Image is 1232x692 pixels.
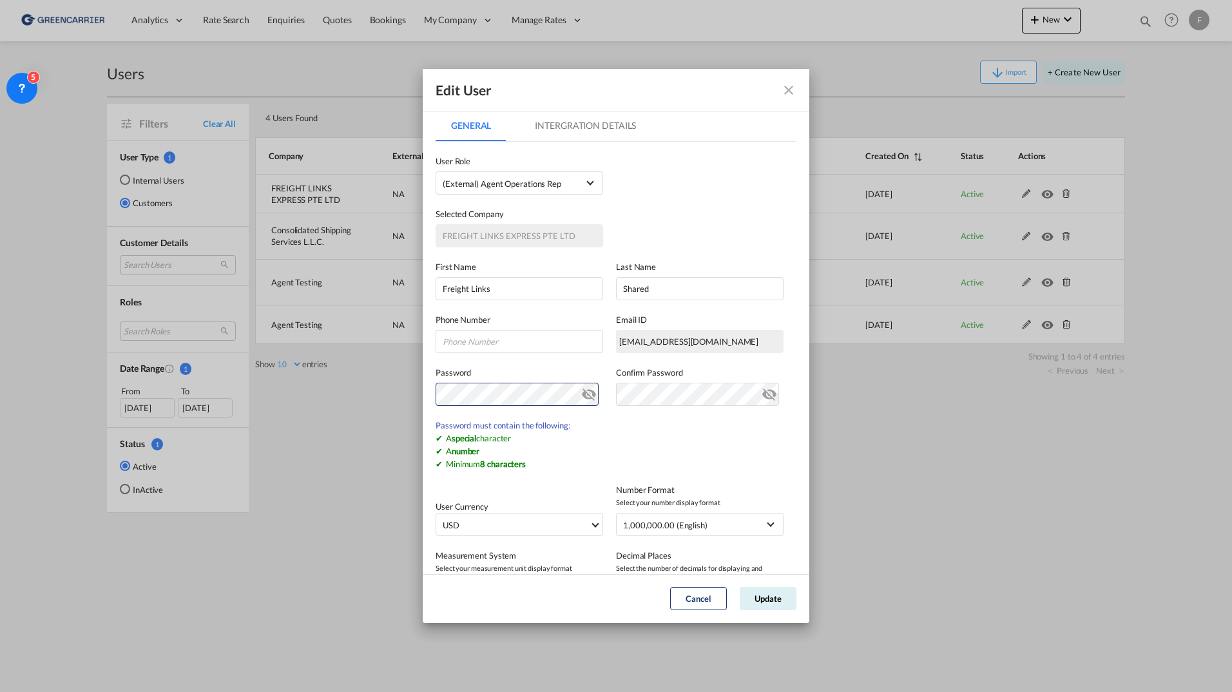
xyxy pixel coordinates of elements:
[452,433,476,443] b: special
[436,207,603,220] label: Selected Company
[436,419,603,432] div: Password must contain the following:
[436,562,603,575] span: Select your measurement unit display format
[436,110,506,141] md-tab-item: General
[436,513,603,536] md-select: Select Currency: $ USDUnited States Dollar
[436,366,603,379] label: Password
[436,277,603,300] input: First name
[436,110,664,141] md-pagination-wrapper: Use the left and right arrow keys to navigate between tabs
[436,330,603,353] input: Phone Number
[436,432,603,445] div: A character
[436,224,603,247] input: Selected Company
[436,171,603,195] md-select: {{(ctrl.parent.createData.viewShipper && !ctrl.parent.createData.user_data.role_id) ? 'N/A' : 'Se...
[740,587,796,610] button: Update
[616,313,784,326] label: Email ID
[616,549,784,562] label: Decimal Places
[452,446,479,456] b: number
[443,178,561,189] div: (External) Agent Operations Rep
[436,501,488,512] label: User Currency
[616,277,784,300] input: Last name
[519,110,651,141] md-tab-item: Intergration Details
[762,384,777,399] md-icon: icon-eye-off
[423,69,809,622] md-dialog: GeneralIntergration Details ...
[623,520,707,530] div: 1,000,000.00 (English)
[443,519,590,532] span: USD
[436,260,603,273] label: First Name
[436,82,492,99] div: Edit User
[436,445,603,457] div: A
[670,587,727,610] button: Cancel
[616,366,784,379] label: Confirm Password
[616,496,784,509] span: Select your number display format
[616,330,784,353] div: scandinavia@freightlinks.net
[616,562,784,588] span: Select the number of decimals for displaying and calculating rates
[616,260,784,273] label: Last Name
[436,155,603,168] label: User Role
[436,457,603,470] div: Minimum
[581,384,597,399] md-icon: icon-eye-off
[616,483,784,496] label: Number Format
[781,82,796,98] md-icon: icon-close fg-AAA8AD
[480,459,526,469] b: 8 characters
[436,313,603,326] label: Phone Number
[436,549,603,562] label: Measurement System
[776,77,802,103] button: icon-close fg-AAA8AD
